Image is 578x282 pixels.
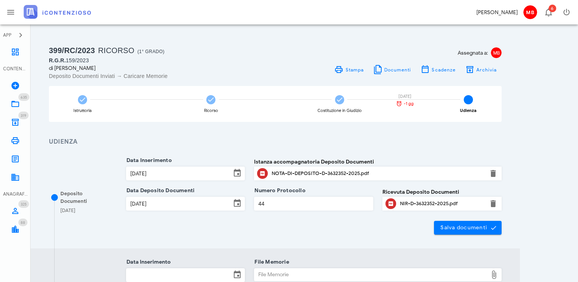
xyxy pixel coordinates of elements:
span: 635 [21,95,27,100]
div: File Memorie [254,269,488,281]
span: MB [491,47,502,58]
span: (1° Grado) [138,49,165,54]
span: 325 [21,202,27,207]
span: Ricorso [98,46,134,55]
span: Distintivo [18,219,28,226]
div: Deposito Documenti Inviati → Caricare Memorie [49,72,271,80]
span: Archivia [476,67,497,73]
span: Documenti [384,67,411,73]
span: Scadenze [431,67,456,73]
span: Deposito Documenti [60,190,87,204]
span: Distintivo [18,112,29,119]
button: Elimina [489,199,498,208]
span: Salva documenti [440,224,495,231]
label: Numero Protocollo [252,187,306,194]
span: 319 [21,113,26,118]
button: Elimina [489,169,498,178]
div: ANAGRAFICA [3,191,28,198]
div: 159/2023 [49,57,271,64]
button: Clicca per aprire un'anteprima del file o scaricarlo [257,168,268,179]
label: Ricevuta Deposito Documenti [382,188,459,196]
label: File Memorie [252,258,289,266]
a: Stampa [330,64,368,75]
img: logo-text-2x.png [24,5,91,19]
div: Costituzione in Giudizio [317,109,362,113]
div: [PERSON_NAME] [476,8,518,16]
div: Clicca per aprire un'anteprima del file o scaricarlo [400,198,484,210]
div: Udienza [460,109,476,113]
span: Distintivo [18,93,29,101]
span: R.G.R. [49,57,66,63]
h3: Udienza [49,137,502,147]
div: Istruttoria [73,109,92,113]
div: di [PERSON_NAME] [49,64,271,72]
button: Scadenze [416,64,461,75]
label: Data Inserimento [124,157,172,164]
div: [DATE] [392,94,418,99]
input: Numero Protocollo [254,197,373,210]
span: 399/RC/2023 [49,46,95,55]
button: Documenti [368,64,416,75]
button: MB [521,3,539,21]
span: Distintivo [18,200,29,208]
div: NIR-D-3632352-2025.pdf [400,201,484,207]
span: Stampa [345,67,364,73]
button: Distintivo [539,3,557,21]
span: Assegnata a: [458,49,488,57]
button: Archivia [460,64,502,75]
button: Salva documenti [434,221,502,235]
span: 88 [21,220,25,225]
span: MB [523,5,537,19]
label: Data Deposito Documenti [124,187,195,194]
div: NOTA-DI-DEPOSITO-D-3632352-2025.pdf [272,170,484,177]
div: [DATE] [60,207,75,214]
div: Ricorso [204,109,218,113]
span: 4 [464,95,473,104]
button: Clicca per aprire un'anteprima del file o scaricarlo [385,198,396,209]
label: Istanza accompagnatoria Deposito Documenti [254,158,374,166]
span: Distintivo [549,5,556,12]
span: -1 gg [404,102,414,106]
div: Clicca per aprire un'anteprima del file o scaricarlo [272,167,484,180]
div: CONTENZIOSO [3,65,28,72]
